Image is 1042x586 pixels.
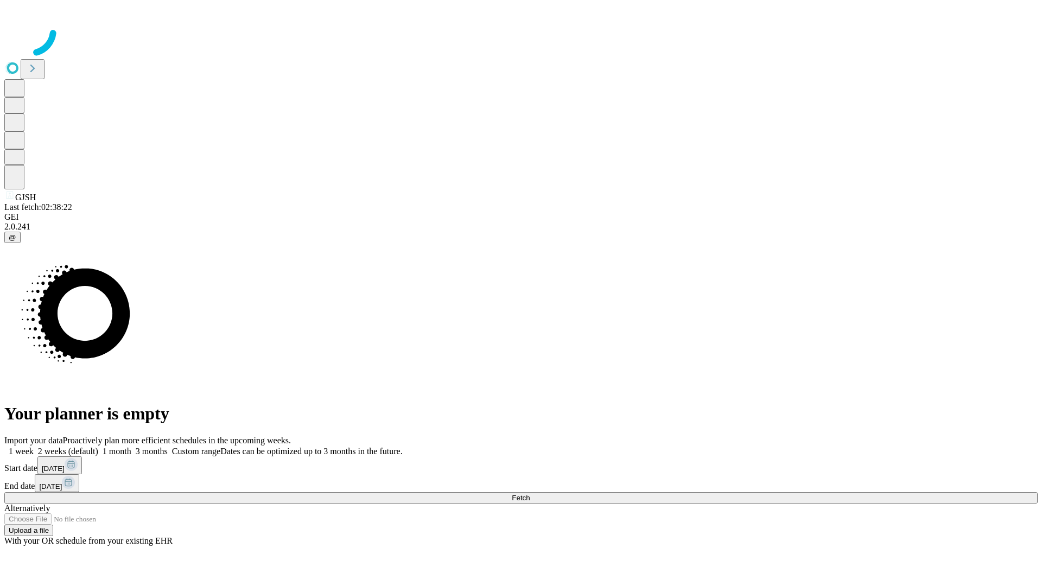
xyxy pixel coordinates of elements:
[9,233,16,241] span: @
[4,202,72,212] span: Last fetch: 02:38:22
[4,504,50,513] span: Alternatively
[512,494,530,502] span: Fetch
[220,447,402,456] span: Dates can be optimized up to 3 months in the future.
[172,447,220,456] span: Custom range
[4,474,1038,492] div: End date
[63,436,291,445] span: Proactively plan more efficient schedules in the upcoming weeks.
[38,447,98,456] span: 2 weeks (default)
[4,404,1038,424] h1: Your planner is empty
[4,525,53,536] button: Upload a file
[4,492,1038,504] button: Fetch
[39,482,62,491] span: [DATE]
[4,222,1038,232] div: 2.0.241
[9,447,34,456] span: 1 week
[103,447,131,456] span: 1 month
[136,447,168,456] span: 3 months
[42,464,65,473] span: [DATE]
[35,474,79,492] button: [DATE]
[15,193,36,202] span: GJSH
[4,436,63,445] span: Import your data
[4,212,1038,222] div: GEI
[4,232,21,243] button: @
[4,456,1038,474] div: Start date
[4,536,173,545] span: With your OR schedule from your existing EHR
[37,456,82,474] button: [DATE]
